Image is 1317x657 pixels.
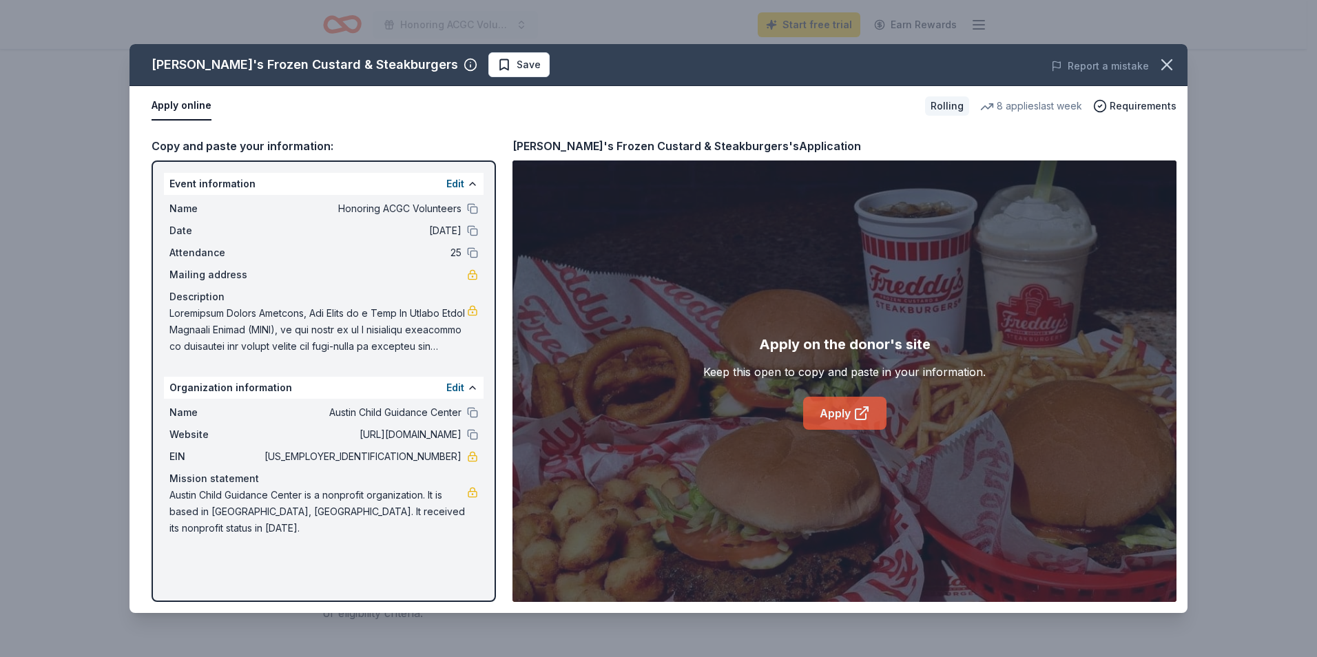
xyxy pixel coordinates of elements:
[164,173,484,195] div: Event information
[169,448,262,465] span: EIN
[262,200,462,217] span: Honoring ACGC Volunteers
[488,52,550,77] button: Save
[169,200,262,217] span: Name
[169,305,467,355] span: Loremipsum Dolors Ametcons, Adi Elits do e Temp In Utlabo Etdol Magnaali Enimad (MINI), ve qui no...
[169,426,262,443] span: Website
[152,137,496,155] div: Copy and paste your information:
[169,222,262,239] span: Date
[803,397,886,430] a: Apply
[446,379,464,396] button: Edit
[262,222,462,239] span: [DATE]
[446,176,464,192] button: Edit
[169,470,478,487] div: Mission statement
[759,333,931,355] div: Apply on the donor's site
[152,92,211,121] button: Apply online
[925,96,969,116] div: Rolling
[152,54,458,76] div: [PERSON_NAME]'s Frozen Custard & Steakburgers
[517,56,541,73] span: Save
[1051,58,1149,74] button: Report a mistake
[1093,98,1176,114] button: Requirements
[980,98,1082,114] div: 8 applies last week
[262,448,462,465] span: [US_EMPLOYER_IDENTIFICATION_NUMBER]
[169,267,262,283] span: Mailing address
[262,404,462,421] span: Austin Child Guidance Center
[262,426,462,443] span: [URL][DOMAIN_NAME]
[169,487,467,536] span: Austin Child Guidance Center is a nonprofit organization. It is based in [GEOGRAPHIC_DATA], [GEOG...
[1110,98,1176,114] span: Requirements
[169,244,262,261] span: Attendance
[262,244,462,261] span: 25
[512,137,861,155] div: [PERSON_NAME]'s Frozen Custard & Steakburgers's Application
[164,377,484,399] div: Organization information
[169,404,262,421] span: Name
[703,364,986,380] div: Keep this open to copy and paste in your information.
[169,289,478,305] div: Description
